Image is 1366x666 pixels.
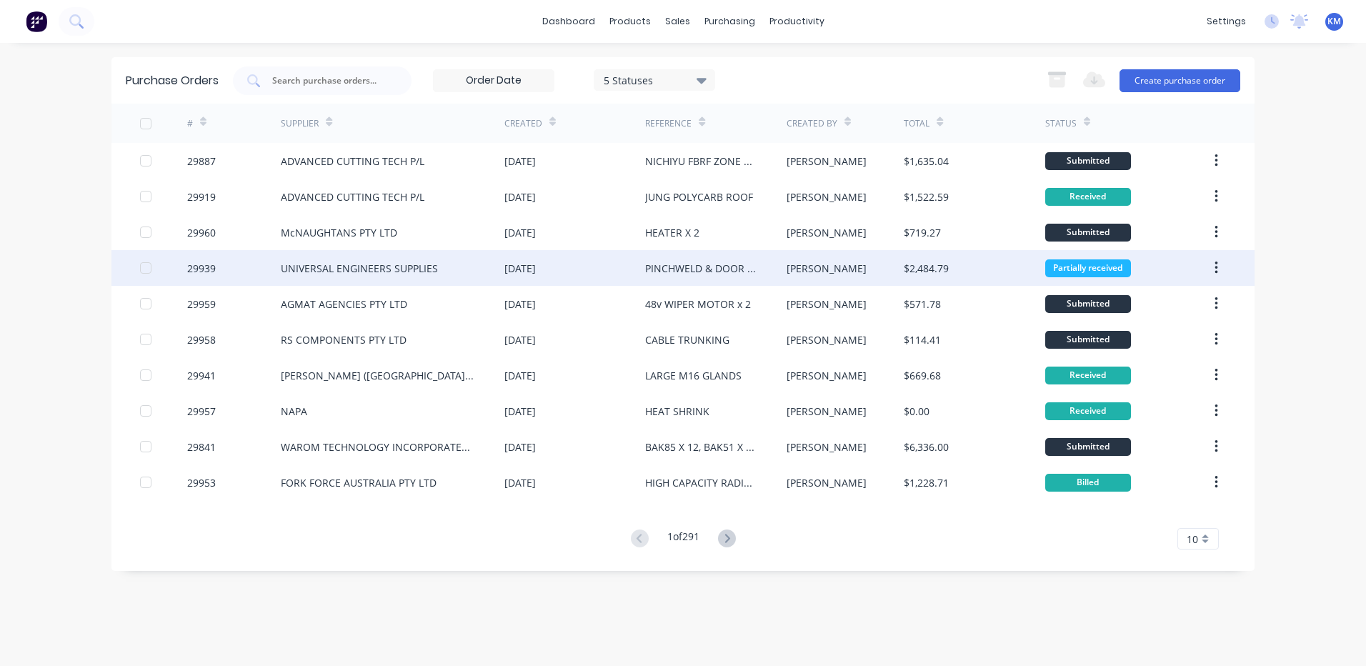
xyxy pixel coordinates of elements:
div: Partially received [1045,259,1131,277]
div: $719.27 [904,225,941,240]
div: 29919 [187,189,216,204]
div: [DATE] [504,189,536,204]
div: [DATE] [504,475,536,490]
div: settings [1200,11,1253,32]
div: 29941 [187,368,216,383]
div: [PERSON_NAME] [787,261,867,276]
div: BAK85 X 12, BAK51 X 12 & 7 x BBJ81 [645,439,757,454]
div: $1,635.04 [904,154,949,169]
input: Search purchase orders... [271,74,389,88]
div: 29958 [187,332,216,347]
div: Created [504,117,542,130]
div: Submitted [1045,438,1131,456]
div: Submitted [1045,152,1131,170]
div: ADVANCED CUTTING TECH P/L [281,189,424,204]
div: 29960 [187,225,216,240]
div: Submitted [1045,295,1131,313]
div: Status [1045,117,1077,130]
div: $114.41 [904,332,941,347]
div: AGMAT AGENCIES PTY LTD [281,297,407,312]
div: Submitted [1045,224,1131,242]
div: 1 of 291 [667,529,699,550]
div: [DATE] [504,225,536,240]
div: 29887 [187,154,216,169]
div: HEAT SHRINK [645,404,709,419]
div: NAPA [281,404,307,419]
div: [PERSON_NAME] [787,475,867,490]
div: PINCHWELD & DOOR HANDLES [645,261,757,276]
div: $571.78 [904,297,941,312]
div: [PERSON_NAME] [787,154,867,169]
div: # [187,117,193,130]
div: Purchase Orders [126,72,219,89]
div: sales [658,11,697,32]
div: [PERSON_NAME] [787,439,867,454]
div: $0.00 [904,404,929,419]
div: Total [904,117,929,130]
div: [DATE] [504,404,536,419]
div: [PERSON_NAME] [787,332,867,347]
div: 48v WIPER MOTOR x 2 [645,297,751,312]
div: JUNG POLYCARB ROOF [645,189,753,204]
div: Submitted [1045,331,1131,349]
div: Received [1045,188,1131,206]
div: [DATE] [504,332,536,347]
div: productivity [762,11,832,32]
button: Create purchase order [1120,69,1240,92]
div: $669.68 [904,368,941,383]
div: Received [1045,367,1131,384]
div: $1,228.71 [904,475,949,490]
div: purchasing [697,11,762,32]
div: [PERSON_NAME] [787,297,867,312]
div: products [602,11,658,32]
div: FORK FORCE AUSTRALIA PTY LTD [281,475,437,490]
div: LARGE M16 GLANDS [645,368,742,383]
span: KM [1327,15,1341,28]
div: Supplier [281,117,319,130]
div: Created By [787,117,837,130]
div: WAROM TECHNOLOGY INCORPORATED COMPANY [281,439,476,454]
div: 29957 [187,404,216,419]
div: HIGH CAPACITY RADIATOR - CAT DP25 [645,475,757,490]
div: [DATE] [504,154,536,169]
div: McNAUGHTANS PTY LTD [281,225,397,240]
div: $2,484.79 [904,261,949,276]
div: 29959 [187,297,216,312]
div: Billed [1045,474,1131,492]
div: [DATE] [504,297,536,312]
a: dashboard [535,11,602,32]
div: $6,336.00 [904,439,949,454]
div: Reference [645,117,692,130]
div: $1,522.59 [904,189,949,204]
div: 29939 [187,261,216,276]
div: [PERSON_NAME] [787,189,867,204]
div: 29841 [187,439,216,454]
div: CABLE TRUNKING [645,332,729,347]
div: RS COMPONENTS PTY LTD [281,332,407,347]
div: [PERSON_NAME] [787,404,867,419]
div: [DATE] [504,261,536,276]
div: HEATER X 2 [645,225,699,240]
div: [PERSON_NAME] [787,225,867,240]
div: [PERSON_NAME] ([GEOGRAPHIC_DATA]) PTY LTD [281,368,476,383]
span: 10 [1187,532,1198,547]
input: Order Date [434,70,554,91]
div: Received [1045,402,1131,420]
div: 29953 [187,475,216,490]
div: [PERSON_NAME] [787,368,867,383]
div: UNIVERSAL ENGINEERS SUPPLIES [281,261,438,276]
div: [DATE] [504,439,536,454]
img: Factory [26,11,47,32]
div: ADVANCED CUTTING TECH P/L [281,154,424,169]
div: [DATE] [504,368,536,383]
div: NICHIYU FBRF ZONE 2 EX BOX - LASERCUTTING [645,154,757,169]
div: 5 Statuses [604,72,706,87]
